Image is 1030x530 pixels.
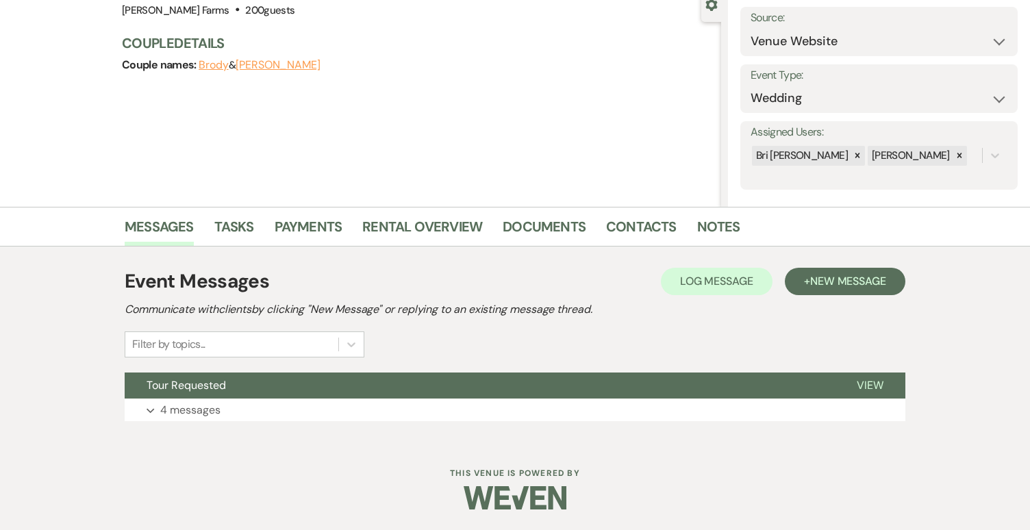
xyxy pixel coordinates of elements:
span: Couple names: [122,58,199,72]
a: Messages [125,216,194,246]
h3: Couple Details [122,34,707,53]
img: Weven Logo [464,474,566,522]
div: Filter by topics... [132,336,205,353]
a: Notes [697,216,740,246]
h2: Communicate with clients by clicking "New Message" or replying to an existing message thread. [125,301,905,318]
span: & [199,58,321,72]
a: Contacts [606,216,677,246]
button: View [835,373,905,399]
h1: Event Messages [125,267,269,296]
button: Log Message [661,268,772,295]
button: Tour Requested [125,373,835,399]
a: Tasks [214,216,254,246]
a: Rental Overview [362,216,482,246]
span: New Message [810,274,886,288]
span: Log Message [680,274,753,288]
div: [PERSON_NAME] [868,146,952,166]
span: [PERSON_NAME] Farms [122,3,229,17]
span: View [857,378,883,392]
span: Tour Requested [147,378,226,392]
span: 200 guests [245,3,294,17]
div: Bri [PERSON_NAME] [752,146,850,166]
a: Documents [503,216,586,246]
button: [PERSON_NAME] [236,60,321,71]
button: +New Message [785,268,905,295]
label: Source: [751,8,1007,28]
p: 4 messages [160,401,221,419]
button: Brody [199,60,229,71]
label: Assigned Users: [751,123,1007,142]
label: Event Type: [751,66,1007,86]
button: 4 messages [125,399,905,422]
a: Payments [275,216,342,246]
